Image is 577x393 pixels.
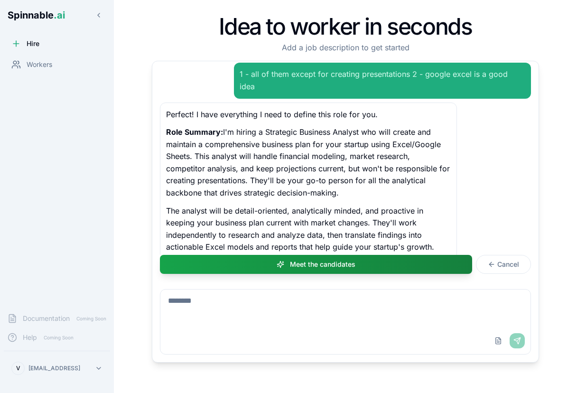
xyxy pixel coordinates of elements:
span: Cancel [497,260,519,269]
span: Workers [27,60,52,69]
p: Perfect! I have everything I need to define this role for you. [166,109,451,121]
span: Coming Soon [41,333,76,342]
span: .ai [54,9,65,21]
p: The analyst will be detail-oriented, analytically minded, and proactive in keeping your business ... [166,205,451,253]
span: Help [23,333,37,342]
span: Documentation [23,314,70,323]
button: Cancel [476,255,531,274]
span: V [16,365,20,372]
button: Meet the candidates [160,255,472,274]
button: V[EMAIL_ADDRESS] [8,359,106,378]
strong: Role Summary: [166,127,223,137]
p: I'm hiring a Strategic Business Analyst who will create and maintain a comprehensive business pla... [166,126,451,199]
span: Spinnable [8,9,65,21]
span: Hire [27,39,39,48]
p: Add a job description to get started [152,42,539,53]
h1: Idea to worker in seconds [152,15,539,38]
p: 1 - all of them except for creating presentations 2 - google excel is a good idea [240,68,525,93]
p: [EMAIL_ADDRESS] [28,365,80,372]
span: Coming Soon [74,314,109,323]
